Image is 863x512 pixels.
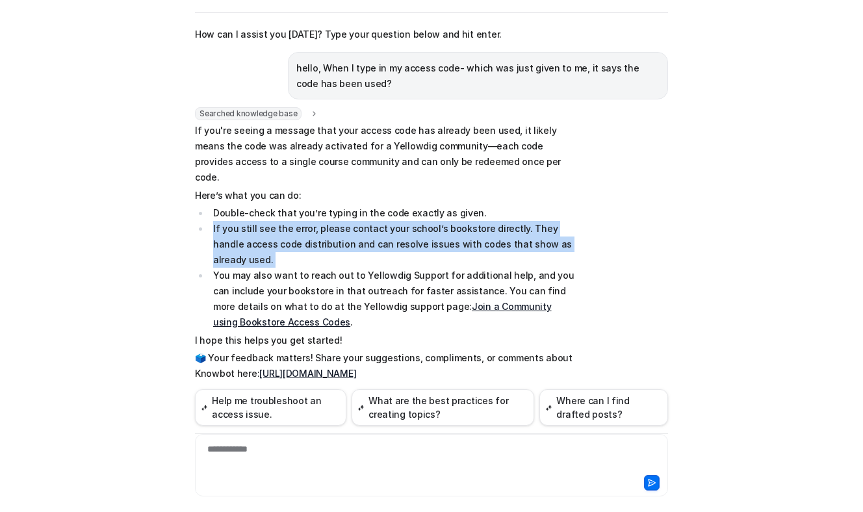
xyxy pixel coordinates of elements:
[259,368,356,379] a: [URL][DOMAIN_NAME]
[209,205,575,221] li: Double-check that you’re typing in the code exactly as given.
[195,350,575,381] p: 🗳️ Your feedback matters! Share your suggestions, compliments, or comments about Knowbot here:
[539,389,668,426] button: Where can I find drafted posts?
[209,268,575,330] li: You may also want to reach out to Yellowdig Support for additional help, and you can include your...
[195,188,575,203] p: Here’s what you can do:
[195,389,346,426] button: Help me troubleshoot an access issue.
[195,107,302,120] span: Searched knowledge base
[195,333,575,348] p: I hope this helps you get started!
[209,221,575,268] li: If you still see the error, please contact your school’s bookstore directly. They handle access c...
[296,60,660,92] p: hello, When I type in my access code- which was just given to me, it says the code has been used?
[213,301,552,327] a: Join a Community using Bookstore Access Codes
[352,389,534,426] button: What are the best practices for creating topics?
[195,123,575,185] p: If you're seeing a message that your access code has already been used, it likely means the code ...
